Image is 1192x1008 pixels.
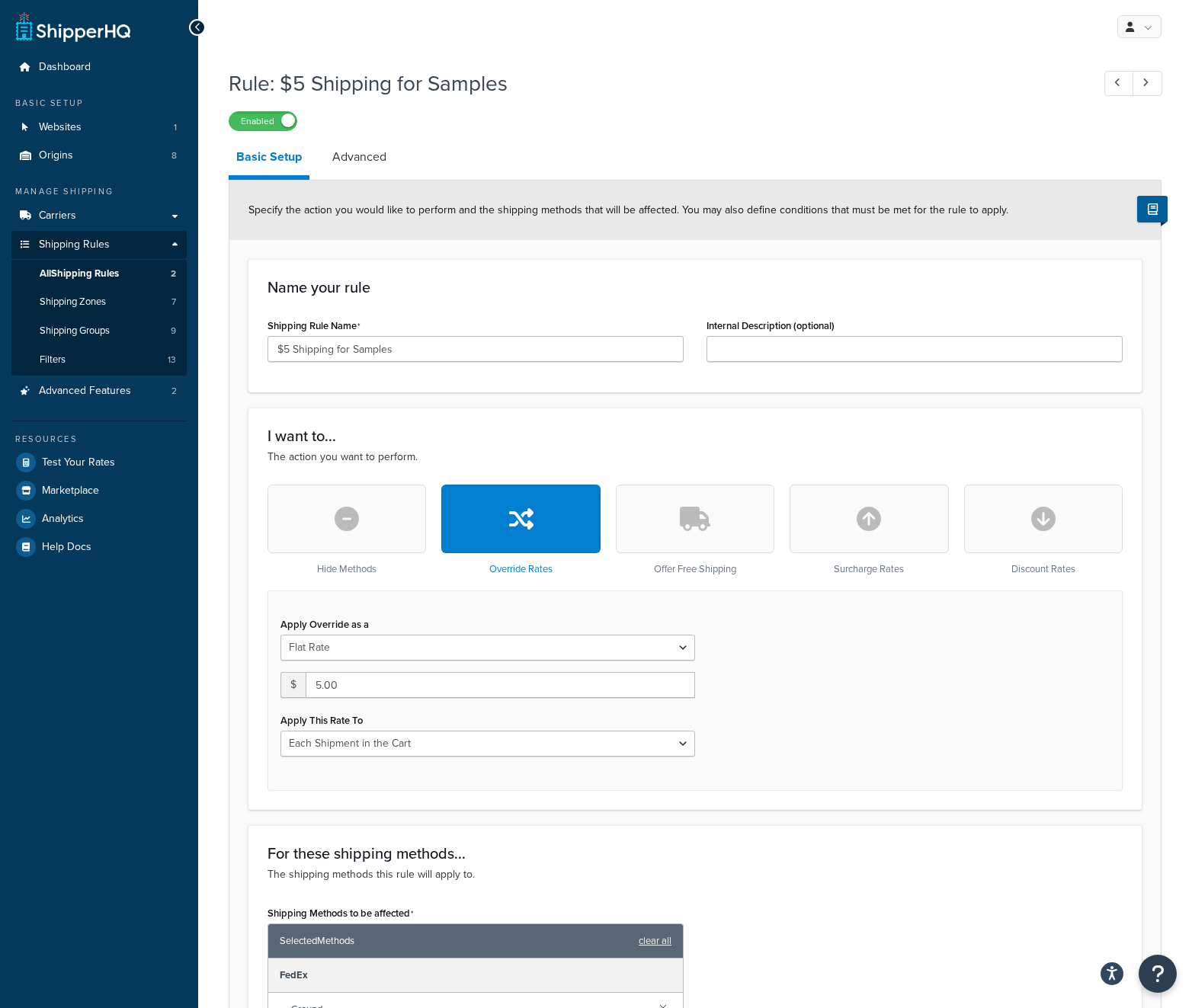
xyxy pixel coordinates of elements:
[174,121,177,134] span: 1
[707,320,835,331] label: Internal Description (optional)
[441,485,600,575] div: Override Rates
[40,354,66,366] span: Filters
[268,866,1123,883] p: The shipping methods this rule will apply to.
[11,377,187,405] a: Advanced Features2
[268,485,426,575] div: Hide Methods
[268,320,360,332] label: Shipping Rule Name
[11,317,187,345] a: Shipping Groups9
[171,385,177,398] span: 2
[11,433,187,446] div: Resources
[280,930,631,952] span: Selected Methods
[171,296,176,309] span: 7
[11,477,187,504] a: Marketplace
[11,317,187,345] li: Shipping Groups
[11,288,187,316] li: Shipping Zones
[268,427,1123,444] h3: I want to...
[39,61,91,74] span: Dashboard
[1137,196,1168,222] button: Show Help Docs
[40,296,106,309] span: Shipping Zones
[11,505,187,533] a: Analytics
[11,142,187,170] a: Origins8
[11,231,187,259] a: Shipping Rules
[280,672,306,698] span: $
[280,619,369,630] label: Apply Override as a
[11,449,187,476] a: Test Your Rates
[39,210,76,222] span: Carriers
[248,202,1008,218] span: Specify the action you would like to perform and the shipping methods that will be affected. You ...
[39,149,73,162] span: Origins
[40,325,110,338] span: Shipping Groups
[1133,71,1162,96] a: Next Record
[280,715,363,726] label: Apply This Rate To
[11,231,187,376] li: Shipping Rules
[268,958,683,993] div: FedEx
[229,112,296,130] label: Enabled
[42,456,115,469] span: Test Your Rates
[11,114,187,142] li: Websites
[1139,955,1177,993] button: Open Resource Center
[268,449,1123,466] p: The action you want to perform.
[11,142,187,170] li: Origins
[42,541,91,554] span: Help Docs
[39,121,82,134] span: Websites
[639,930,671,952] a: clear all
[11,377,187,405] li: Advanced Features
[171,149,177,162] span: 8
[42,485,99,498] span: Marketplace
[790,485,948,575] div: Surcharge Rates
[11,288,187,316] a: Shipping Zones7
[268,907,414,920] label: Shipping Methods to be affected
[11,533,187,561] a: Help Docs
[11,185,187,198] div: Manage Shipping
[40,267,119,280] span: All Shipping Rules
[1104,71,1134,96] a: Previous Record
[325,139,394,175] a: Advanced
[171,267,176,280] span: 2
[11,114,187,142] a: Websites1
[11,260,187,288] a: AllShipping Rules2
[268,845,1123,862] h3: For these shipping methods...
[229,139,309,180] a: Basic Setup
[268,279,1123,296] h3: Name your rule
[11,53,187,82] a: Dashboard
[616,485,774,575] div: Offer Free Shipping
[11,346,187,374] li: Filters
[42,513,84,526] span: Analytics
[168,354,176,366] span: 13
[39,385,131,398] span: Advanced Features
[229,69,1076,98] h1: Rule: $5 Shipping for Samples
[11,202,187,230] a: Carriers
[11,97,187,110] div: Basic Setup
[11,346,187,374] a: Filters13
[171,325,176,338] span: 9
[964,485,1123,575] div: Discount Rates
[39,238,110,251] span: Shipping Rules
